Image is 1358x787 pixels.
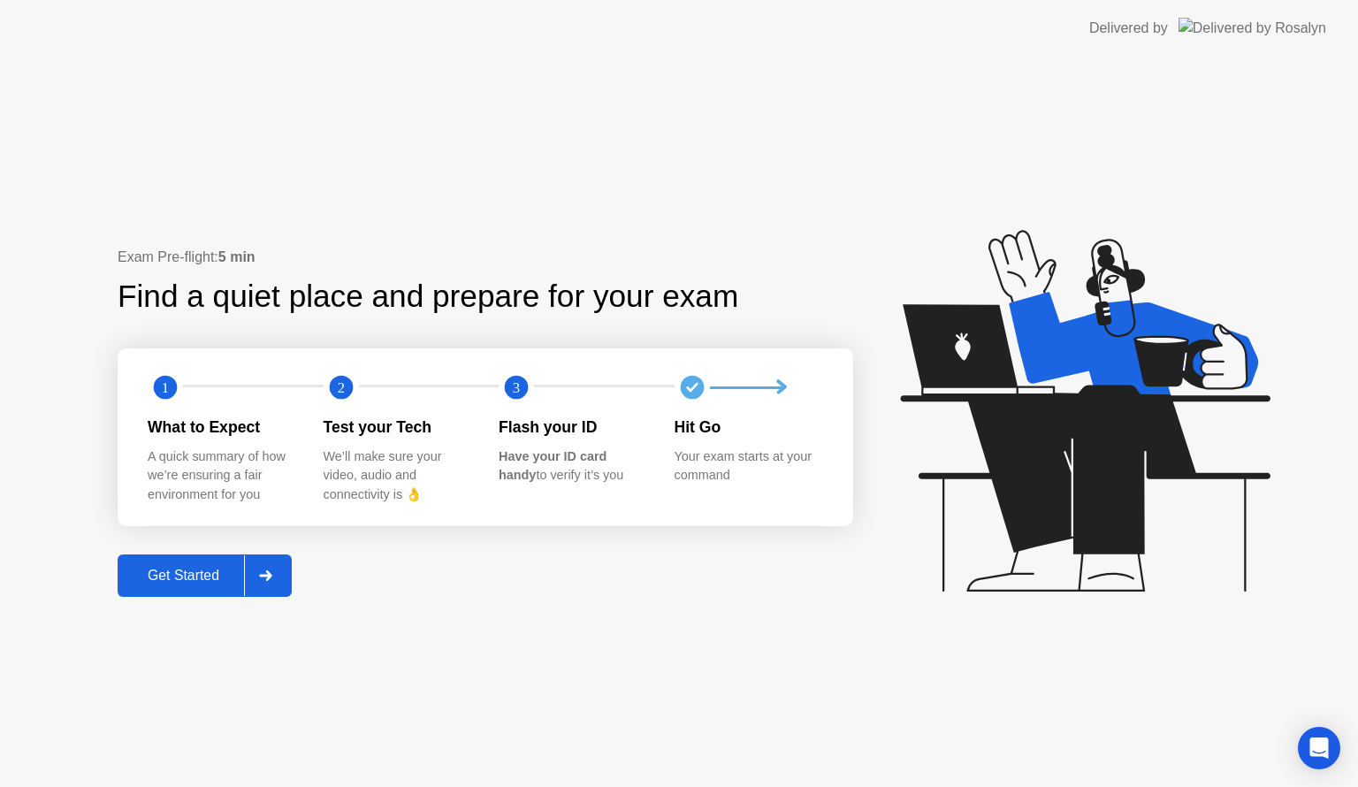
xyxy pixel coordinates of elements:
text: 2 [337,379,344,396]
b: 5 min [218,249,256,264]
div: Exam Pre-flight: [118,247,853,268]
text: 3 [513,379,520,396]
div: Get Started [123,568,244,584]
text: 1 [162,379,169,396]
div: A quick summary of how we’re ensuring a fair environment for you [148,447,295,505]
div: Test your Tech [324,416,471,439]
div: We’ll make sure your video, audio and connectivity is 👌 [324,447,471,505]
button: Get Started [118,554,292,597]
div: What to Expect [148,416,295,439]
div: Flash your ID [499,416,646,439]
div: Open Intercom Messenger [1298,727,1340,769]
div: to verify it’s you [499,447,646,485]
b: Have your ID card handy [499,449,607,483]
div: Find a quiet place and prepare for your exam [118,273,741,320]
div: Delivered by [1089,18,1168,39]
div: Your exam starts at your command [675,447,822,485]
img: Delivered by Rosalyn [1179,18,1326,38]
div: Hit Go [675,416,822,439]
